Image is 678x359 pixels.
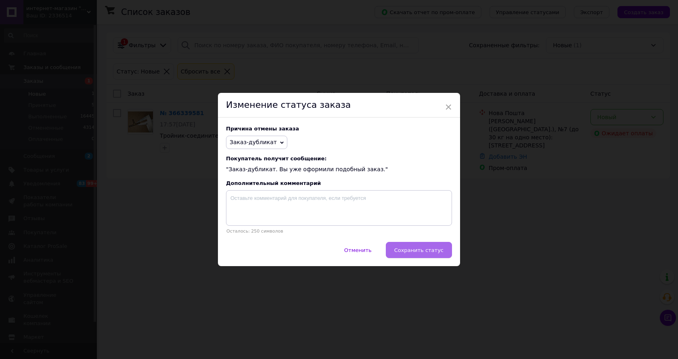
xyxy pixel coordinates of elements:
[226,180,452,186] div: Дополнительный комментарий
[226,229,452,234] p: Осталось: 250 символов
[336,242,380,258] button: Отменить
[344,247,372,253] span: Отменить
[445,100,452,114] span: ×
[230,139,277,145] span: Заказ-дубликат
[226,126,452,132] div: Причина отмены заказа
[226,155,452,174] div: "Заказ-дубликат. Вы уже оформили подобный заказ."
[386,242,452,258] button: Сохранить статус
[226,155,452,162] span: Покупатель получит сообщение:
[394,247,444,253] span: Сохранить статус
[218,93,460,118] div: Изменение статуса заказа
